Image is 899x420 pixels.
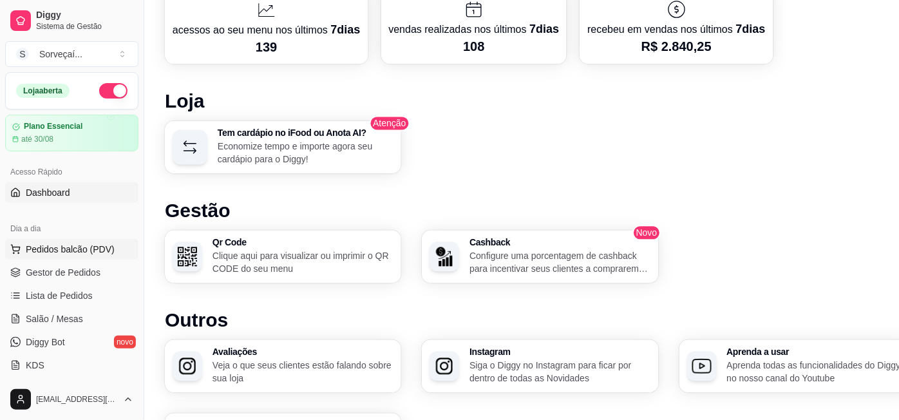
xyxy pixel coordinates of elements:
img: Qr Code [178,247,197,267]
span: Atenção [369,116,410,131]
span: 7 dias [529,23,559,35]
span: Diggy Bot [26,336,65,348]
span: Gestor de Pedidos [26,266,100,279]
div: Sorveçaí ... [39,48,82,61]
button: Pedidos balcão (PDV) [5,239,138,260]
span: Lista de Pedidos [26,289,93,302]
span: 7 dias [330,23,360,36]
p: Configure uma porcentagem de cashback para incentivar seus clientes a comprarem em sua loja [469,250,650,276]
img: Cashback [435,247,454,267]
h3: Cashback [469,238,650,247]
p: Clique aqui para visualizar ou imprimir o QR CODE do seu menu [213,250,393,276]
div: Acesso Rápido [5,162,138,182]
a: Gestor de Pedidos [5,262,138,283]
button: Select a team [5,41,138,67]
button: Qr CodeQr CodeClique aqui para visualizar ou imprimir o QR CODE do seu menu [165,231,401,283]
p: 108 [389,38,560,56]
img: Instagram [435,357,454,376]
article: até 30/08 [21,134,53,144]
h3: Avaliações [213,348,393,357]
a: Lista de Pedidos [5,285,138,306]
span: KDS [26,359,44,372]
h3: Qr Code [213,238,393,247]
img: Avaliações [178,357,197,376]
p: Economize tempo e importe agora seu cardápio para o Diggy! [218,140,393,166]
span: [EMAIL_ADDRESS][DOMAIN_NAME] [36,394,118,405]
a: KDS [5,355,138,376]
button: AvaliaçõesAvaliaçõesVeja o que seus clientes estão falando sobre sua loja [165,340,401,393]
p: Siga o Diggy no Instagram para ficar por dentro de todas as Novidades [469,359,650,385]
span: S [16,48,29,61]
article: Plano Essencial [24,122,82,131]
span: Dashboard [26,186,70,199]
p: recebeu em vendas nos últimos [587,20,765,38]
a: Diggy Botnovo [5,332,138,352]
h3: Tem cardápio no iFood ou Anota AI? [218,129,393,138]
a: DiggySistema de Gestão [5,5,138,36]
p: vendas realizadas nos últimos [389,20,560,38]
span: Salão / Mesas [26,312,83,325]
a: Salão / Mesas [5,309,138,329]
p: 139 [173,39,361,57]
img: Aprenda a usar [692,357,712,376]
a: Plano Essencialaté 30/08 [5,115,138,151]
p: R$ 2.840,25 [587,38,765,56]
span: 7 dias [736,23,766,35]
span: Sistema de Gestão [36,21,133,32]
button: [EMAIL_ADDRESS][DOMAIN_NAME] [5,384,138,415]
p: acessos ao seu menu nos últimos [173,21,361,39]
div: Loja aberta [16,84,70,98]
div: Dia a dia [5,218,138,239]
span: Novo [632,225,661,241]
button: Alterar Status [99,83,128,99]
a: Dashboard [5,182,138,203]
button: CashbackCashbackConfigure uma porcentagem de cashback para incentivar seus clientes a comprarem e... [422,231,658,283]
h3: Instagram [469,348,650,357]
span: Diggy [36,10,133,21]
button: InstagramInstagramSiga o Diggy no Instagram para ficar por dentro de todas as Novidades [422,340,658,393]
button: Tem cardápio no iFood ou Anota AI?Economize tempo e importe agora seu cardápio para o Diggy! [165,121,401,174]
span: Pedidos balcão (PDV) [26,243,115,256]
p: Veja o que seus clientes estão falando sobre sua loja [213,359,393,385]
